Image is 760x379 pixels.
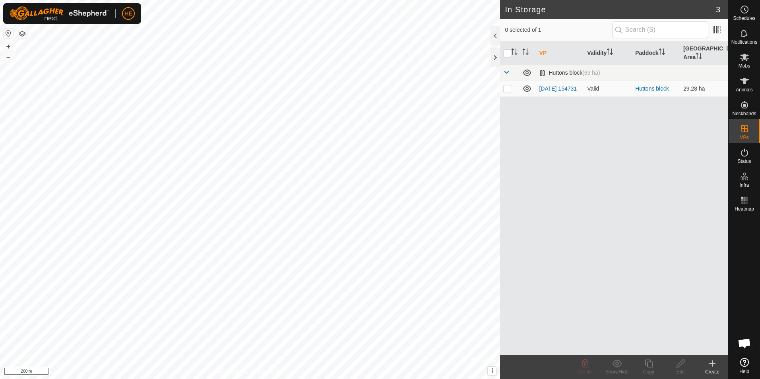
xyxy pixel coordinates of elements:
[488,367,496,375] button: i
[4,29,13,38] button: Reset Map
[716,4,720,15] span: 3
[607,50,613,56] p-sorticon: Activate to sort
[4,52,13,62] button: –
[578,369,592,375] span: Delete
[511,50,518,56] p-sorticon: Activate to sort
[735,207,754,211] span: Heatmap
[696,368,728,375] div: Create
[505,26,612,34] span: 0 selected of 1
[737,159,751,164] span: Status
[584,41,632,65] th: Validity
[696,54,702,60] p-sorticon: Activate to sort
[729,355,760,377] a: Help
[522,50,529,56] p-sorticon: Activate to sort
[740,135,748,140] span: VPs
[733,331,756,355] div: Open chat
[632,41,680,65] th: Paddock
[539,70,600,76] div: Huttons block
[732,111,756,116] span: Neckbands
[739,369,749,374] span: Help
[536,41,584,65] th: VP
[582,70,600,76] span: (69 ha)
[17,29,27,39] button: Map Layers
[736,87,753,92] span: Animals
[10,6,109,21] img: Gallagher Logo
[124,10,132,18] span: HE
[633,368,665,375] div: Copy
[739,183,749,188] span: Infra
[731,40,757,44] span: Notifications
[680,81,728,97] td: 29.28 ha
[635,85,669,92] a: Huttons block
[505,5,715,14] h2: In Storage
[491,367,493,374] span: i
[612,21,708,38] input: Search (S)
[539,85,577,92] a: [DATE] 154731
[258,369,281,376] a: Contact Us
[4,42,13,51] button: +
[680,41,728,65] th: [GEOGRAPHIC_DATA] Area
[659,50,665,56] p-sorticon: Activate to sort
[219,369,248,376] a: Privacy Policy
[733,16,755,21] span: Schedules
[665,368,696,375] div: Edit
[584,81,632,97] td: Valid
[601,368,633,375] div: Show/Hide
[739,64,750,68] span: Mobs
